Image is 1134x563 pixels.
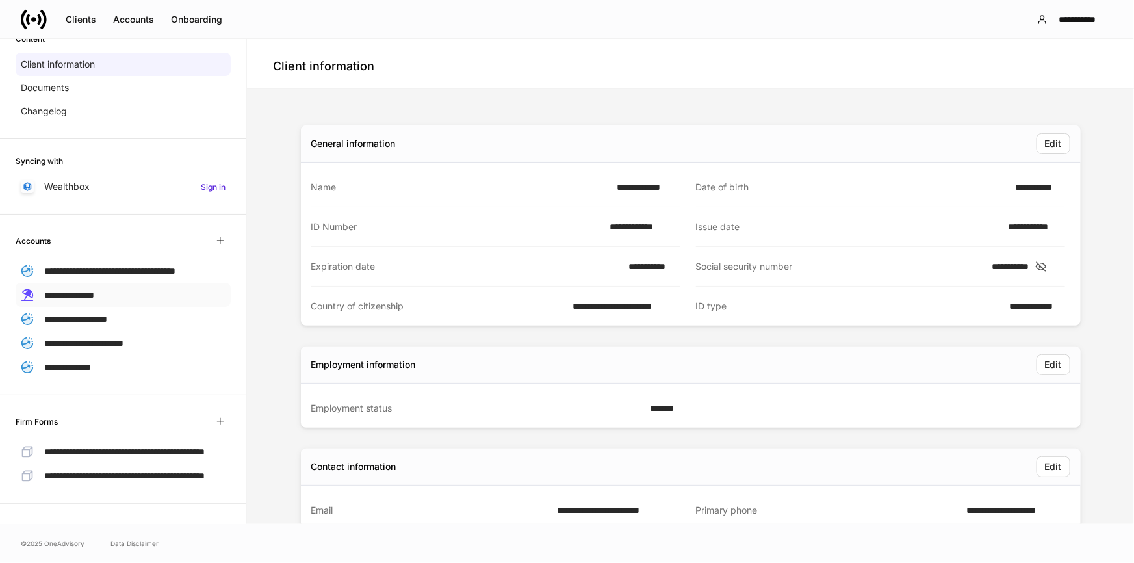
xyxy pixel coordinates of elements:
[1045,460,1062,473] div: Edit
[21,58,95,71] p: Client information
[1045,358,1062,371] div: Edit
[311,220,602,233] div: ID Number
[44,180,90,193] p: Wealthbox
[311,402,642,415] div: Employment status
[201,181,226,193] h6: Sign in
[162,9,231,30] button: Onboarding
[1037,354,1070,375] button: Edit
[696,220,1001,233] div: Issue date
[311,460,396,473] div: Contact information
[21,81,69,94] p: Documents
[21,105,67,118] p: Changelog
[57,9,105,30] button: Clients
[16,235,51,247] h6: Accounts
[113,13,154,26] div: Accounts
[171,13,222,26] div: Onboarding
[16,76,231,99] a: Documents
[1045,137,1062,150] div: Edit
[1037,456,1070,477] button: Edit
[696,181,1007,194] div: Date of birth
[66,13,96,26] div: Clients
[696,260,985,273] div: Social security number
[16,524,80,536] h6: [PERSON_NAME]
[311,181,609,194] div: Name
[696,504,959,517] div: Primary phone
[311,300,565,313] div: Country of citizenship
[311,137,396,150] div: General information
[16,155,63,167] h6: Syncing with
[311,358,416,371] div: Employment information
[110,538,159,549] a: Data Disclaimer
[16,99,231,123] a: Changelog
[696,300,1002,313] div: ID type
[273,59,374,74] h4: Client information
[311,260,621,273] div: Expiration date
[105,9,162,30] button: Accounts
[16,175,231,198] a: WealthboxSign in
[16,53,231,76] a: Client information
[1037,133,1070,154] button: Edit
[16,415,58,428] h6: Firm Forms
[16,33,45,45] h6: Content
[311,504,550,517] div: Email
[21,538,84,549] span: © 2025 OneAdvisory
